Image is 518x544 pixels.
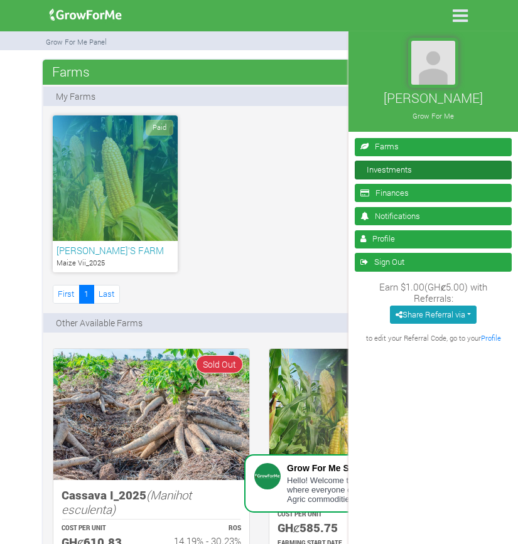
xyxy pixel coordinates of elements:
[287,476,426,504] div: Hello! Welcome to Grow For Me where everyone can farm and trade Agric commodities. I'm here to help.
[413,111,454,120] small: Grow For Me
[57,258,174,269] p: Maize Vii_2025
[278,510,356,520] p: COST PER UNIT
[94,285,120,303] a: Last
[49,59,93,84] span: Farms
[79,285,94,303] a: 1
[366,333,501,344] label: to edit your Referral Code, go to your
[53,285,120,303] nav: Page Navigation
[196,355,243,373] span: Sold Out
[357,90,510,107] h4: [PERSON_NAME]
[355,161,512,179] a: Investments
[278,521,356,535] h5: GHȼ585.75
[56,90,95,103] p: My Farms
[269,349,465,480] img: growforme image
[355,138,512,156] a: Farms
[57,245,174,256] h6: [PERSON_NAME]'S FARM
[355,253,512,271] a: Sign Out
[146,120,173,136] span: Paid
[62,524,140,533] p: COST PER UNIT
[53,115,178,272] a: Paid [PERSON_NAME]'S FARM Maize Vii_2025
[287,463,426,473] div: Grow For Me Support
[53,349,249,480] img: growforme image
[481,333,501,343] a: Profile
[366,281,500,304] h6: Earn $1.00(GHȼ5.00) with Referrals:
[56,316,143,329] p: Other Available Farms
[46,37,107,46] small: Grow For Me Panel
[408,38,458,88] img: growforme image
[45,3,126,28] img: growforme image
[355,230,512,248] a: Profile
[355,207,512,225] a: Notifications
[62,488,241,516] h5: Cassava I_2025
[62,487,192,517] i: (Manihot esculenta)
[53,285,80,303] a: First
[163,524,241,533] p: ROS
[390,306,476,324] button: Share Referral via
[355,184,512,202] a: Finances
